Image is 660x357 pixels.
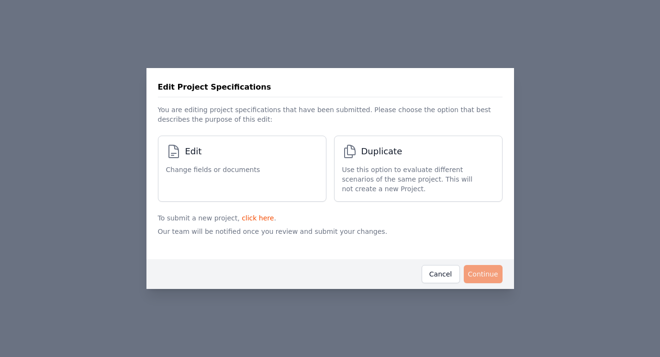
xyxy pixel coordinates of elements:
[464,265,503,283] button: Continue
[158,97,503,128] p: You are editing project specifications that have been submitted. Please choose the option that be...
[422,265,460,283] button: Cancel
[242,214,274,222] a: click here
[185,145,202,158] span: Edit
[158,223,503,252] p: Our team will be notified once you review and submit your changes.
[361,145,403,158] span: Duplicate
[158,81,271,93] h3: Edit Project Specifications
[166,165,260,174] span: Change fields or documents
[342,165,485,194] span: Use this option to evaluate different scenarios of the same project. This will not create a new P...
[158,209,503,223] p: To submit a new project, .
